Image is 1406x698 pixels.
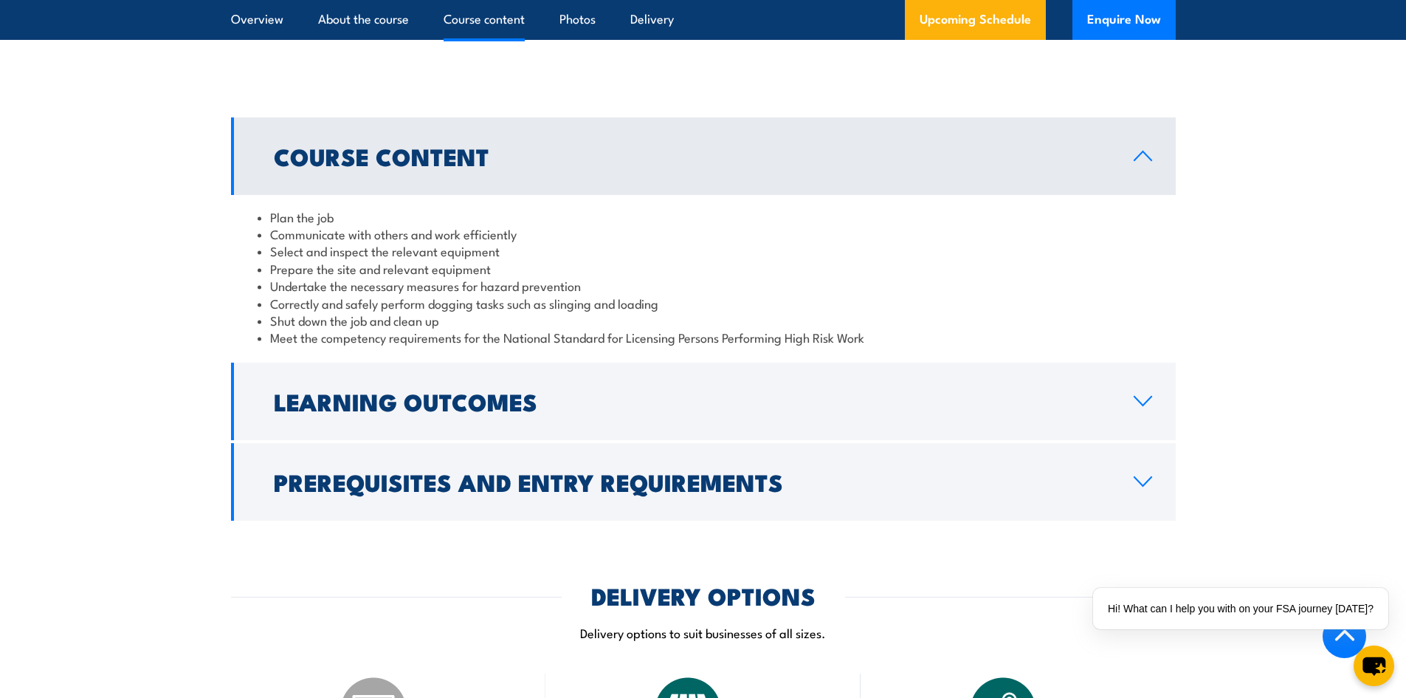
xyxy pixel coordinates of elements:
div: Hi! What can I help you with on your FSA journey [DATE]? [1093,588,1388,629]
li: Select and inspect the relevant equipment [258,242,1149,259]
li: Undertake the necessary measures for hazard prevention [258,277,1149,294]
li: Correctly and safely perform dogging tasks such as slinging and loading [258,295,1149,312]
li: Communicate with others and work efficiently [258,225,1149,242]
h2: Learning Outcomes [274,391,1110,411]
h2: Prerequisites and Entry Requirements [274,471,1110,492]
h2: Course Content [274,146,1110,166]
li: Prepare the site and relevant equipment [258,260,1149,277]
button: chat-button [1354,646,1394,686]
a: Prerequisites and Entry Requirements [231,443,1176,521]
a: Course Content [231,117,1176,195]
li: Shut down the job and clean up [258,312,1149,329]
li: Meet the competency requirements for the National Standard for Licensing Persons Performing High ... [258,329,1149,346]
a: Learning Outcomes [231,363,1176,440]
li: Plan the job [258,208,1149,225]
p: Delivery options to suit businesses of all sizes. [231,624,1176,641]
h2: DELIVERY OPTIONS [591,585,816,606]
